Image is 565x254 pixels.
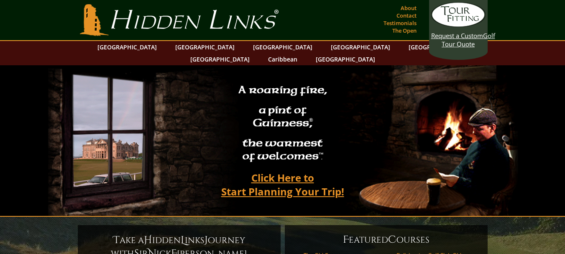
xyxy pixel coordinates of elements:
a: Contact [394,10,419,21]
a: Click Here toStart Planning Your Trip! [213,168,353,201]
span: H [144,233,152,247]
a: The Open [390,25,419,36]
span: F [343,233,349,246]
a: [GEOGRAPHIC_DATA] [404,41,472,53]
span: T [113,233,120,247]
a: [GEOGRAPHIC_DATA] [171,41,239,53]
span: C [388,233,396,246]
a: About [399,2,419,14]
h6: eatured ourses [293,233,479,246]
a: [GEOGRAPHIC_DATA] [312,53,379,65]
span: L [181,233,185,247]
a: Caribbean [264,53,302,65]
span: J [205,233,208,247]
a: Testimonials [381,17,419,29]
a: [GEOGRAPHIC_DATA] [249,41,317,53]
h2: A roaring fire, a pint of Guinness , the warmest of welcomes™. [233,80,332,168]
a: [GEOGRAPHIC_DATA] [186,53,254,65]
span: Request a Custom [431,31,483,40]
a: Request a CustomGolf Tour Quote [431,2,486,48]
a: [GEOGRAPHIC_DATA] [327,41,394,53]
a: [GEOGRAPHIC_DATA] [93,41,161,53]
